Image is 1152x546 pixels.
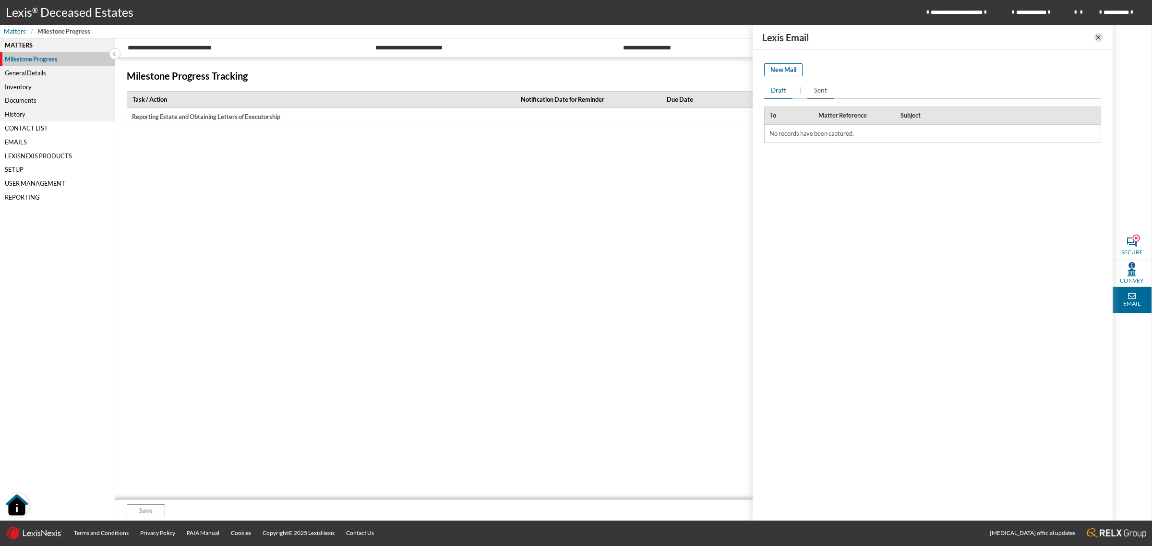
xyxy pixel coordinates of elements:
button: New Mail [764,63,803,76]
button: Open Resource Center [5,493,29,517]
span: Convey [1120,276,1144,285]
a: [MEDICAL_DATA] official updates [984,521,1081,546]
span: Task / Action [132,95,482,104]
img: RELX_logo.65c3eebe.png [1087,528,1146,538]
a: Contact Us [340,521,380,546]
p: ® [32,5,40,21]
a: Privacy Policy [134,521,181,546]
span: Matters [4,27,26,36]
span: Subject [900,110,1078,121]
span: Sent [814,85,827,95]
span: New Mail [770,65,796,74]
p: Milestone Progress Tracking [127,71,1100,82]
td: No records have been captured. [765,125,1101,142]
a: Copyright© 2025 LexisNexis [257,521,340,546]
a: Matters [4,27,31,36]
span: Due Date [667,95,740,104]
span: Draft [771,85,786,95]
td: Reporting Estate and Obtaining Letters of Executorship [127,108,516,126]
span: Matter Reference [818,110,888,121]
a: PAIA Manual [181,521,225,546]
span: Email [1123,299,1140,308]
span: To [769,110,807,121]
img: LexisNexis_logo.0024414d.png [6,526,62,540]
a: Terms and Conditions [68,521,134,546]
a: Cookies [225,521,257,546]
span: Notification Date for Reminder [521,95,640,104]
span: Lexis Email [762,30,1094,45]
span: Secure [1121,248,1143,257]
